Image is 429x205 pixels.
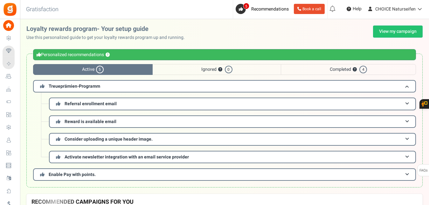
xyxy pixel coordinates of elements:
[281,64,416,75] span: Completed
[225,66,232,73] span: 0
[96,66,104,73] span: 5
[218,68,222,72] button: ?
[251,6,289,12] span: Recommendations
[19,3,66,16] h3: Gratisfaction
[359,66,367,73] span: 4
[65,136,153,143] span: Consider uploading a unique header image.
[294,4,325,14] a: Book a call
[106,53,110,57] button: ?
[353,68,357,72] button: ?
[49,171,96,178] span: Enable Pay with points.
[351,6,362,12] span: Help
[419,165,428,177] span: FAQs
[375,6,416,12] span: CHOICE Naturseifen
[26,26,190,33] h2: Loyalty rewards program- Your setup guide
[344,4,364,14] a: Help
[33,64,153,75] span: Active
[236,4,291,14] a: 5 Recommendations
[49,83,100,90] span: Treueprämien-Programm
[153,64,281,75] span: Ignored
[243,3,249,9] span: 5
[373,26,423,38] a: View my campaign
[65,100,117,107] span: Referral enrollment email
[33,49,416,60] div: Personalized recommendations
[3,2,17,17] img: Gratisfaction
[65,154,189,160] span: Activate newsletter integration with an email service provider
[26,34,190,41] p: Use this personalized guide to get your loyalty rewards program up and running.
[65,118,116,125] span: Reward is available email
